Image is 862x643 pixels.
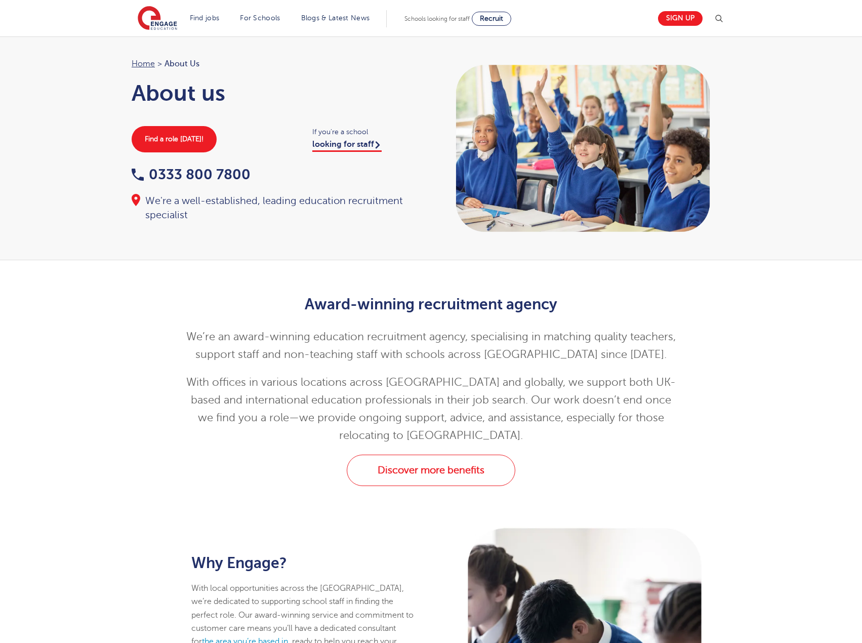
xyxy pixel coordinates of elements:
[347,455,515,486] a: Discover more benefits
[132,59,155,68] a: Home
[240,14,280,22] a: For Schools
[312,140,382,152] a: looking for staff
[132,126,217,152] a: Find a role [DATE]!
[183,296,679,313] h2: Award-winning recruitment agency
[404,15,470,22] span: Schools looking for staff
[165,57,199,70] span: About Us
[191,554,418,572] h2: Why Engage?
[480,15,503,22] span: Recruit
[183,328,679,364] p: We’re an award-winning education recruitment agency, specialising in matching quality teachers, s...
[132,81,421,106] h1: About us
[132,57,421,70] nav: breadcrumb
[183,374,679,445] p: With offices in various locations across [GEOGRAPHIC_DATA] and globally, we support both UK-based...
[472,12,511,26] a: Recruit
[301,14,370,22] a: Blogs & Latest News
[312,126,421,138] span: If you're a school
[157,59,162,68] span: >
[138,6,177,31] img: Engage Education
[658,11,703,26] a: Sign up
[132,167,251,182] a: 0333 800 7800
[132,194,421,222] div: We're a well-established, leading education recruitment specialist
[190,14,220,22] a: Find jobs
